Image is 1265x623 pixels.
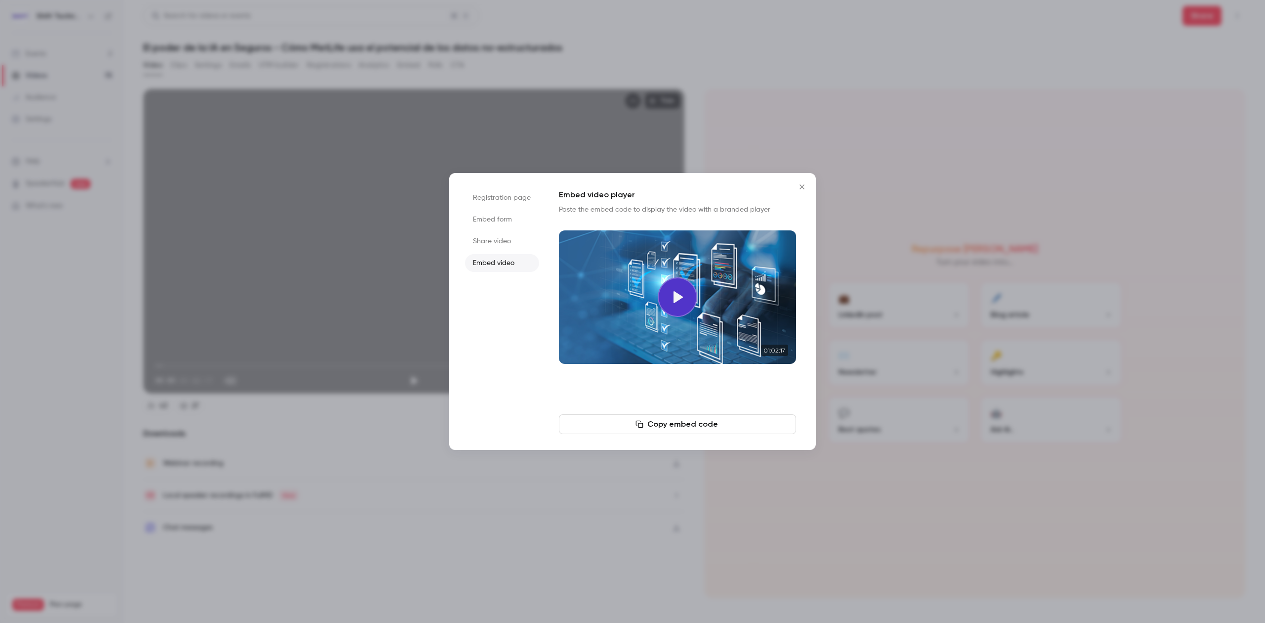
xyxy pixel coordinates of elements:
[559,205,796,215] p: Paste the embed code to display the video with a branded player
[465,254,539,272] li: Embed video
[559,414,796,434] button: Copy embed code
[559,230,796,364] section: Cover
[559,189,796,201] h1: Embed video player
[761,345,788,356] time: 01:02:17
[658,277,697,317] button: Play video
[465,189,539,207] li: Registration page
[465,232,539,250] li: Share video
[792,177,812,197] button: Close
[465,211,539,228] li: Embed form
